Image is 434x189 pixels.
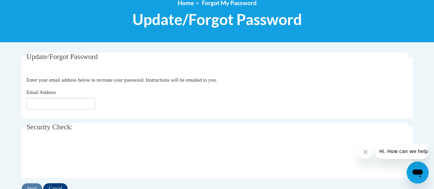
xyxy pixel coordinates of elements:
span: Update/Forgot Password [26,52,98,61]
span: Security Check: [26,123,73,131]
iframe: Close message [359,145,372,159]
input: Email [26,98,95,109]
iframe: Message from company [375,144,429,159]
span: Hi. How can we help? [4,5,56,10]
iframe: reCAPTCHA [26,143,131,169]
span: Enter your email address below to recreate your password. Instructions will be emailed to you. [26,77,217,83]
span: Email Address [26,90,56,95]
iframe: Button to launch messaging window [407,162,429,184]
span: Update/Forgot Password [132,10,302,28]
